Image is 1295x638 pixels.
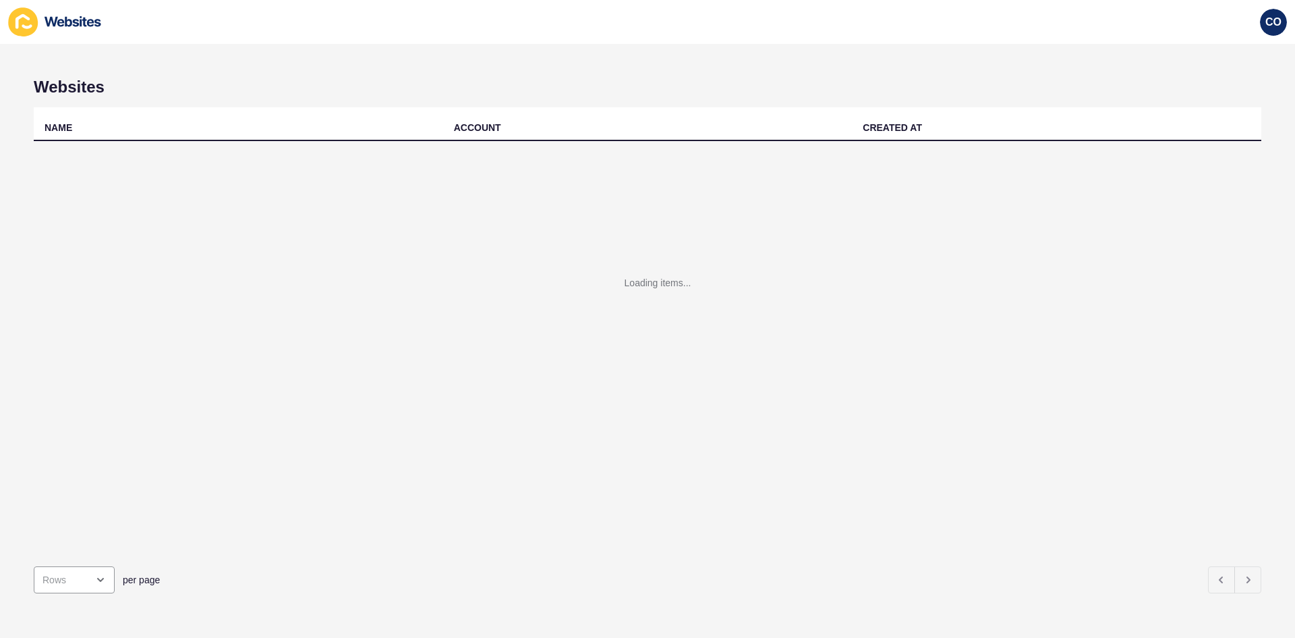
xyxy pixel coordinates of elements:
[45,121,72,134] div: NAME
[34,566,115,593] div: open menu
[863,121,922,134] div: CREATED AT
[123,573,160,587] span: per page
[1265,16,1282,29] span: CO
[454,121,501,134] div: ACCOUNT
[625,276,691,290] div: Loading items...
[34,78,1261,97] h1: Websites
